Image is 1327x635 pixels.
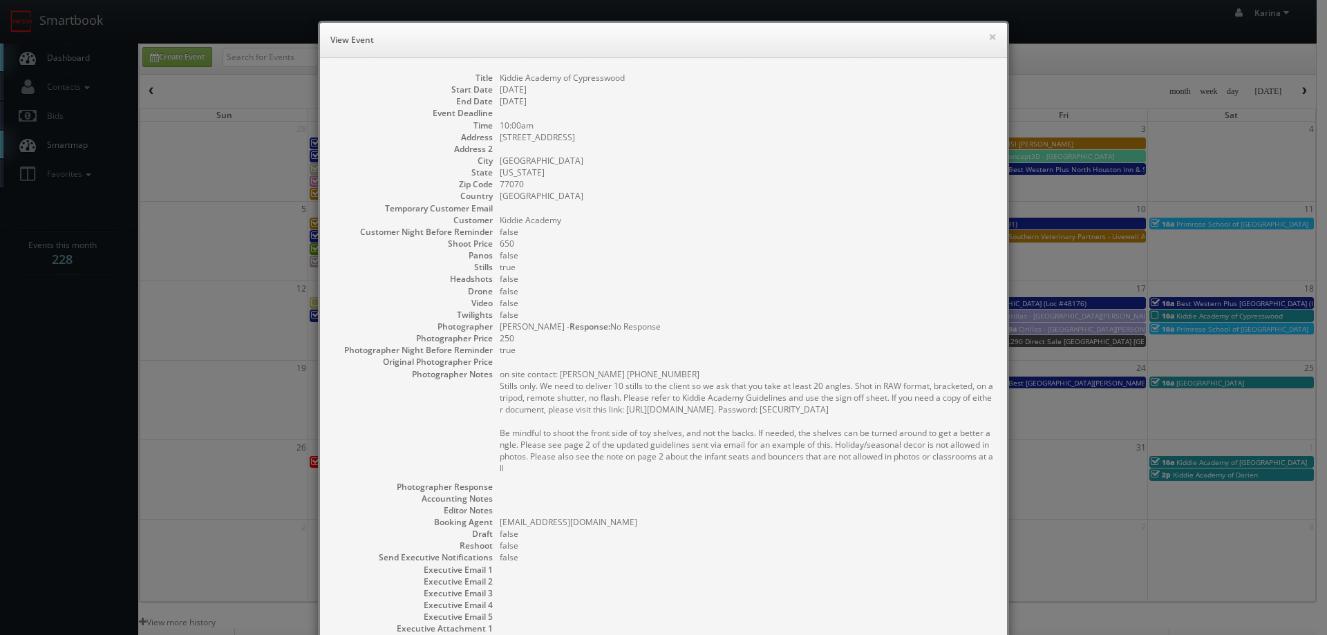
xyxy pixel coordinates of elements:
dt: Executive Email 4 [334,599,493,611]
pre: on site contact: [PERSON_NAME] [PHONE_NUMBER] Stills only. We need to deliver 10 stills to the cl... [500,368,993,474]
dd: false [500,551,993,563]
dd: 250 [500,332,993,344]
dt: Temporary Customer Email [334,202,493,214]
dt: State [334,167,493,178]
dt: Photographer Response [334,481,493,493]
dt: Original Photographer Price [334,356,493,368]
dt: Zip Code [334,178,493,190]
dt: City [334,155,493,167]
dd: [GEOGRAPHIC_DATA] [500,155,993,167]
dt: Photographer Price [334,332,493,344]
dt: Accounting Notes [334,493,493,504]
dd: [DATE] [500,95,993,107]
dt: Drone [334,285,493,297]
dt: Title [334,72,493,84]
dt: Executive Email 1 [334,564,493,576]
dt: Customer [334,214,493,226]
b: Response: [570,321,610,332]
dd: [DATE] [500,84,993,95]
dt: Headshots [334,273,493,285]
dt: Photographer Notes [334,368,493,380]
dd: true [500,344,993,356]
dt: Send Executive Notifications [334,551,493,563]
button: × [988,32,997,41]
dt: Booking Agent [334,516,493,528]
dt: Country [334,190,493,202]
dd: 77070 [500,178,993,190]
dd: [GEOGRAPHIC_DATA] [500,190,993,202]
dd: false [500,226,993,238]
dt: Executive Email 5 [334,611,493,623]
dd: false [500,528,993,540]
dd: 650 [500,238,993,249]
dt: Draft [334,528,493,540]
dt: Shoot Price [334,238,493,249]
dd: [STREET_ADDRESS] [500,131,993,143]
dt: Photographer Night Before Reminder [334,344,493,356]
dt: Time [334,120,493,131]
dd: false [500,273,993,285]
dd: false [500,309,993,321]
dt: Twilights [334,309,493,321]
dt: Executive Email 3 [334,587,493,599]
dd: [US_STATE] [500,167,993,178]
dd: 10:00am [500,120,993,131]
dd: false [500,249,993,261]
dt: Executive Attachment 1 [334,623,493,634]
dt: Customer Night Before Reminder [334,226,493,238]
dd: false [500,285,993,297]
dd: Kiddie Academy [500,214,993,226]
dd: false [500,540,993,551]
dt: Video [334,297,493,309]
dt: Stills [334,261,493,273]
dt: Panos [334,249,493,261]
dt: Event Deadline [334,107,493,119]
dd: Kiddie Academy of Cypresswood [500,72,993,84]
h6: View Event [330,33,997,47]
dt: Start Date [334,84,493,95]
dt: Reshoot [334,540,493,551]
dd: [PERSON_NAME] - No Response [500,321,993,332]
dd: true [500,261,993,273]
dt: Editor Notes [334,504,493,516]
dd: false [500,297,993,309]
dt: Address [334,131,493,143]
dt: End Date [334,95,493,107]
dt: Address 2 [334,143,493,155]
dt: Photographer [334,321,493,332]
dd: [EMAIL_ADDRESS][DOMAIN_NAME] [500,516,993,528]
dt: Executive Email 2 [334,576,493,587]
